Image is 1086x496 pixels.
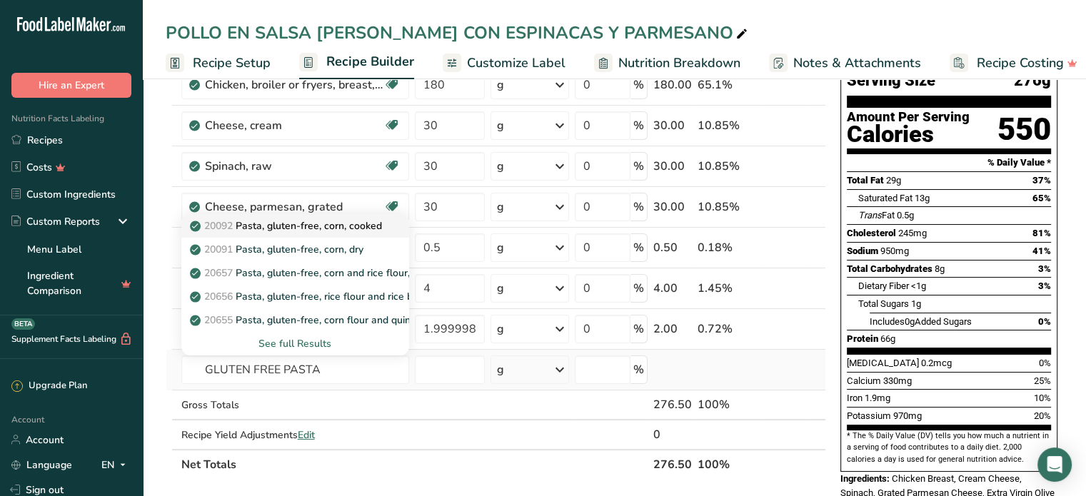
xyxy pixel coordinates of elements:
[921,358,952,368] span: 0.2mcg
[181,285,409,308] a: 20656Pasta, gluten-free, rice flour and rice bran extract, cooked, [PERSON_NAME]
[1039,358,1051,368] span: 0%
[698,239,758,256] div: 0.18%
[166,20,750,46] div: POLLO EN SALSA [PERSON_NAME] CON ESPINACAS Y PARMESANO
[698,280,758,297] div: 1.45%
[497,239,504,256] div: g
[1034,393,1051,403] span: 10%
[497,158,504,175] div: g
[1014,72,1051,90] span: 276g
[11,379,87,393] div: Upgrade Plan
[905,316,915,327] span: 0g
[915,193,930,203] span: 13g
[181,261,409,285] a: 20657Pasta, gluten-free, corn and rice flour, cooked
[898,228,927,238] span: 245mg
[698,117,758,134] div: 10.85%
[497,198,504,216] div: g
[880,246,909,256] span: 950mg
[698,320,758,338] div: 0.72%
[1032,193,1051,203] span: 65%
[1034,375,1051,386] span: 25%
[1038,280,1051,291] span: 3%
[653,320,692,338] div: 2.00
[181,398,409,413] div: Gross Totals
[650,449,695,479] th: 276.50
[847,358,919,368] span: [MEDICAL_DATA]
[11,73,131,98] button: Hire an Expert
[497,280,504,297] div: g
[847,124,970,145] div: Calories
[1034,410,1051,421] span: 20%
[769,47,921,79] a: Notes & Attachments
[166,47,271,79] a: Recipe Setup
[497,320,504,338] div: g
[935,263,945,274] span: 8g
[193,336,398,351] div: See full Results
[193,289,586,304] p: Pasta, gluten-free, rice flour and rice bran extract, cooked, [PERSON_NAME]
[847,154,1051,171] section: % Daily Value *
[179,449,650,479] th: Net Totals
[299,46,414,80] a: Recipe Builder
[911,298,921,309] span: 1g
[698,158,758,175] div: 10.85%
[858,298,909,309] span: Total Sugars
[204,243,233,256] span: 20091
[858,280,909,291] span: Dietary Fiber
[653,76,692,93] div: 180.00
[893,410,922,421] span: 970mg
[181,427,409,442] div: Recipe Yield Adjustments
[793,54,921,73] span: Notes & Attachments
[695,449,761,479] th: 100%
[880,333,895,344] span: 66g
[840,473,890,484] span: Ingredients:
[11,214,100,229] div: Custom Reports
[205,158,383,175] div: Spinach, raw
[326,52,414,71] span: Recipe Builder
[1038,263,1051,274] span: 3%
[1037,447,1072,482] div: Open Intercom Messenger
[181,214,409,238] a: 20092Pasta, gluten-free, corn, cooked
[847,246,878,256] span: Sodium
[1032,246,1051,256] span: 41%
[653,426,692,443] div: 0
[698,396,758,413] div: 100%
[847,393,863,403] span: Iron
[497,117,504,134] div: g
[847,228,896,238] span: Cholesterol
[467,54,565,73] span: Customize Label
[204,290,233,303] span: 20656
[847,263,932,274] span: Total Carbohydrates
[205,76,383,93] div: Chicken, broiler or fryers, breast, skinless, boneless, meat only, cooked, grilled
[870,316,972,327] span: Includes Added Sugars
[886,175,901,186] span: 29g
[847,410,891,421] span: Potassium
[193,242,363,257] p: Pasta, gluten-free, corn, dry
[698,198,758,216] div: 10.85%
[497,76,504,93] div: g
[997,111,1051,148] div: 550
[653,239,692,256] div: 0.50
[205,117,383,134] div: Cheese, cream
[653,280,692,297] div: 4.00
[193,265,446,280] p: Pasta, gluten-free, corn and rice flour, cooked
[101,456,131,473] div: EN
[1032,228,1051,238] span: 81%
[204,313,233,327] span: 20655
[897,210,914,221] span: 0.5g
[181,332,409,355] div: See full Results
[653,396,692,413] div: 276.50
[193,313,582,328] p: Pasta, gluten-free, corn flour and quinoa flour, cooked, ANCIENT HARVEST
[950,47,1077,79] a: Recipe Costing
[858,210,882,221] i: Trans
[977,54,1064,73] span: Recipe Costing
[181,355,409,384] input: Add Ingredient
[847,333,878,344] span: Protein
[653,117,692,134] div: 30.00
[298,428,315,442] span: Edit
[497,361,504,378] div: g
[847,430,1051,465] section: * The % Daily Value (DV) tells you how much a nutrient in a serving of food contributes to a dail...
[181,308,409,332] a: 20655Pasta, gluten-free, corn flour and quinoa flour, cooked, ANCIENT HARVEST
[698,76,758,93] div: 65.1%
[858,193,912,203] span: Saturated Fat
[911,280,926,291] span: <1g
[181,238,409,261] a: 20091Pasta, gluten-free, corn, dry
